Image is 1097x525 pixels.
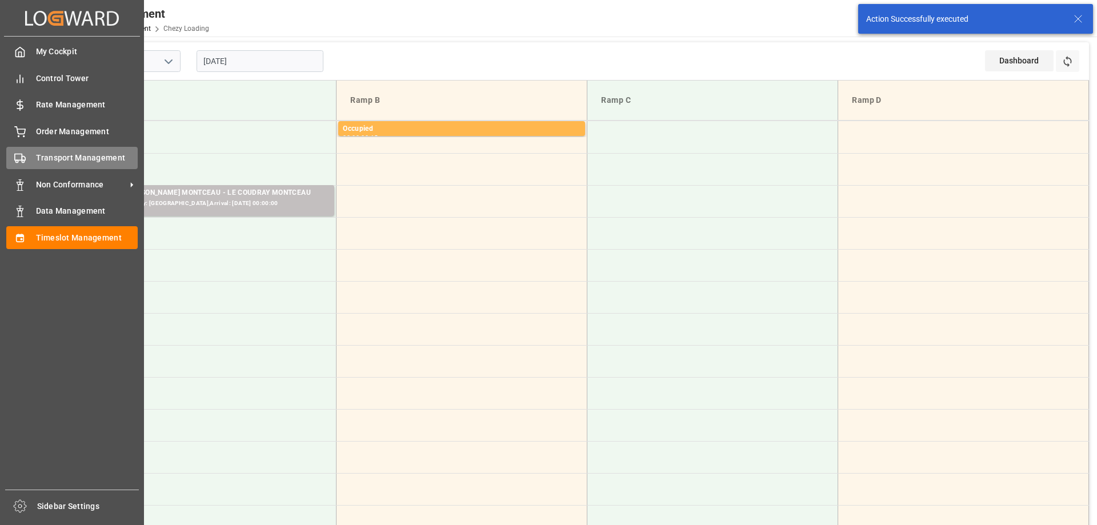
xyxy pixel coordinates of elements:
button: open menu [159,53,177,70]
span: Transport Management [36,152,138,164]
div: Pallets: ,TU: 60,City: [GEOGRAPHIC_DATA],Arrival: [DATE] 00:00:00 [92,199,330,209]
a: Control Tower [6,67,138,89]
a: My Cockpit [6,41,138,63]
div: Action Successfully executed [866,13,1063,25]
div: Occupied [343,123,580,135]
div: Ramp C [596,90,828,111]
div: Ramp D [847,90,1079,111]
span: Order Management [36,126,138,138]
div: Dashboard [985,50,1054,71]
div: 08:15 [361,135,378,140]
span: Sidebar Settings [37,500,139,512]
span: Non Conformance [36,179,126,191]
div: Ramp B [346,90,578,111]
a: Order Management [6,120,138,142]
input: DD-MM-YYYY [197,50,323,72]
span: Control Tower [36,73,138,85]
a: Transport Management [6,147,138,169]
div: Ramp A [95,90,327,111]
a: Timeslot Management [6,226,138,249]
span: Rate Management [36,99,138,111]
a: Rate Management [6,94,138,116]
div: 08:00 [343,135,359,140]
div: Transport [PERSON_NAME] MONTCEAU - LE COUDRAY MONTCEAU [92,187,330,199]
a: Data Management [6,200,138,222]
span: Data Management [36,205,138,217]
div: - [359,135,361,140]
span: My Cockpit [36,46,138,58]
span: Timeslot Management [36,232,138,244]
